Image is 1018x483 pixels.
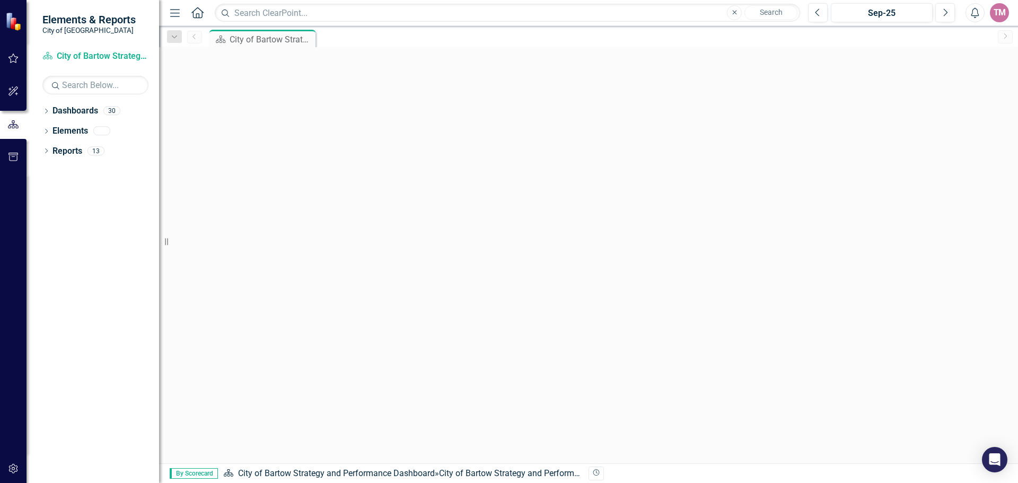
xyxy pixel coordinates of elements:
a: Reports [52,145,82,157]
small: City of [GEOGRAPHIC_DATA] [42,26,136,34]
div: 13 [87,146,104,155]
a: Dashboards [52,105,98,117]
div: City of Bartow Strategy and Performance Dashboard [439,468,636,478]
input: Search ClearPoint... [215,4,800,22]
div: 30 [103,107,120,116]
a: Elements [52,125,88,137]
img: ClearPoint Strategy [5,12,24,31]
div: Open Intercom Messenger [982,447,1007,472]
input: Search Below... [42,76,148,94]
button: TM [990,3,1009,22]
a: City of Bartow Strategy and Performance Dashboard [238,468,435,478]
span: Elements & Reports [42,13,136,26]
div: Sep-25 [835,7,929,20]
a: City of Bartow Strategy and Performance Dashboard [42,50,148,63]
span: By Scorecard [170,468,218,479]
button: Search [744,5,797,20]
div: » [223,468,581,480]
button: Sep-25 [831,3,933,22]
span: Search [760,8,783,16]
div: City of Bartow Strategy and Performance Dashboard [230,33,313,46]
